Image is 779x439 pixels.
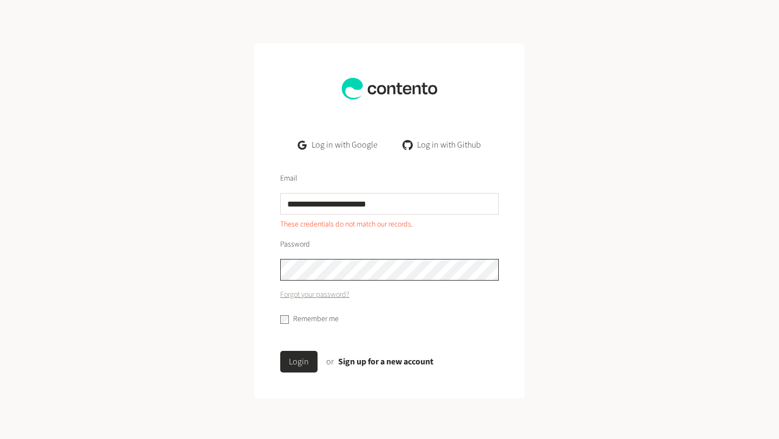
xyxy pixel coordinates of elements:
a: Log in with Google [289,134,386,156]
button: Login [280,351,318,373]
label: Password [280,239,310,250]
p: These credentials do not match our records. [280,219,499,230]
label: Email [280,173,297,184]
span: or [326,356,334,368]
a: Forgot your password? [280,289,349,301]
a: Sign up for a new account [338,356,433,368]
a: Log in with Github [395,134,490,156]
label: Remember me [293,314,339,325]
